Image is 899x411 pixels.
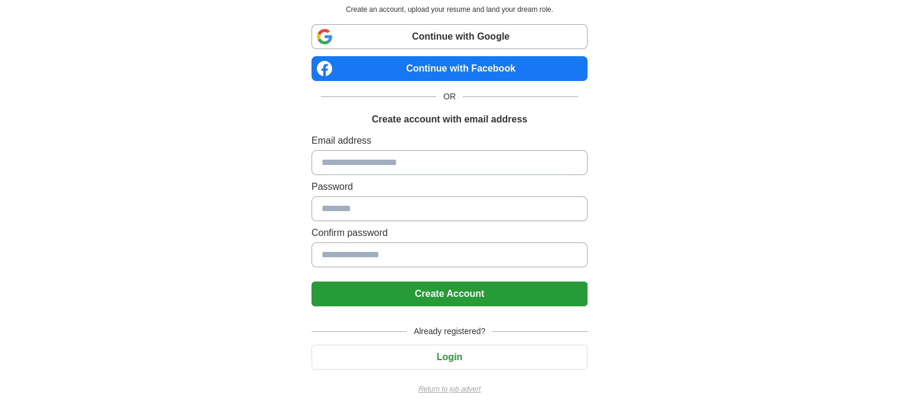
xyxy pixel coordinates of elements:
[407,325,492,338] span: Already registered?
[311,134,588,148] label: Email address
[372,112,527,127] h1: Create account with email address
[436,90,463,103] span: OR
[311,226,588,240] label: Confirm password
[311,56,588,81] a: Continue with Facebook
[314,4,585,15] p: Create an account, upload your resume and land your dream role.
[311,180,588,194] label: Password
[311,384,588,394] a: Return to job advert
[311,24,588,49] a: Continue with Google
[311,281,588,306] button: Create Account
[311,352,588,362] a: Login
[311,345,588,370] button: Login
